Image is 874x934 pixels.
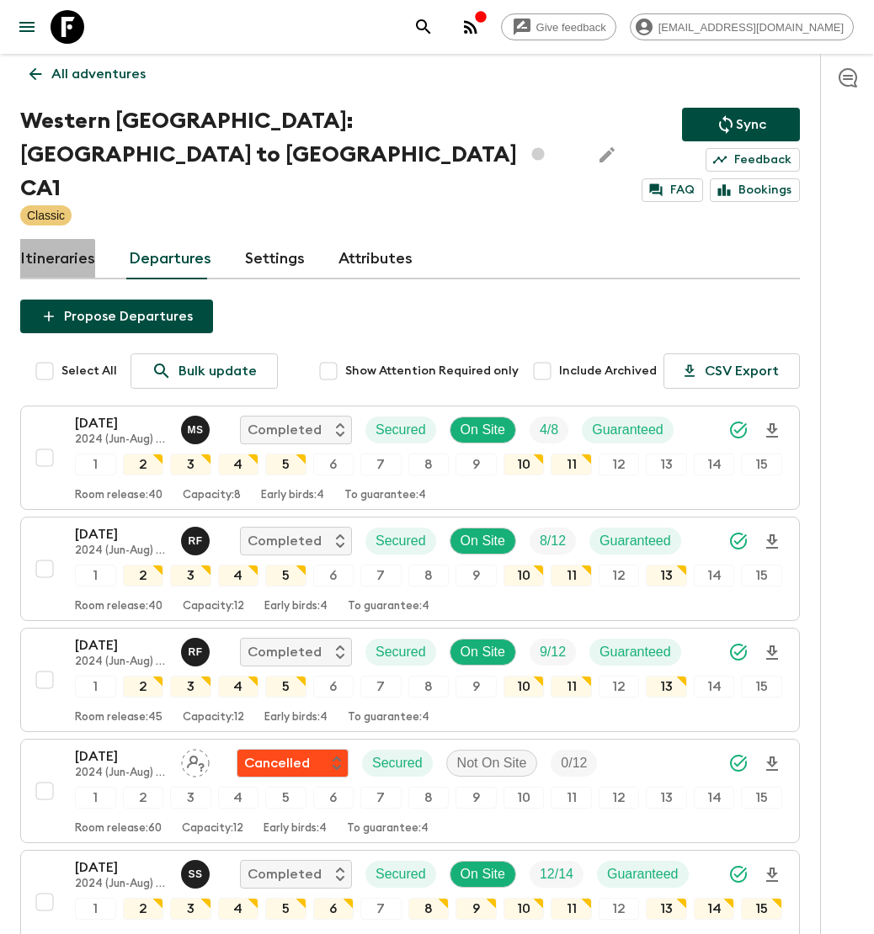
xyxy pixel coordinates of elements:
span: Show Attention Required only [345,363,519,379]
span: Assign pack leader [181,754,210,767]
p: Early birds: 4 [264,822,327,836]
div: 2 [123,898,164,920]
a: Itineraries [20,239,95,279]
div: 11 [551,565,592,586]
p: Early birds: 4 [264,600,328,613]
p: Completed [248,531,322,551]
div: 2 [123,454,164,475]
div: 9 [456,676,497,698]
div: 1 [75,454,116,475]
button: Sync adventure departures to the booking engine [682,108,800,141]
div: 15 [741,565,782,586]
div: 9 [456,787,497,809]
button: Propose Departures [20,300,213,333]
div: 4 [218,898,259,920]
div: 11 [551,898,592,920]
p: Completed [248,420,322,440]
div: [EMAIL_ADDRESS][DOMAIN_NAME] [630,13,854,40]
a: Attributes [338,239,413,279]
div: 13 [646,787,687,809]
div: 6 [313,676,354,698]
div: 15 [741,898,782,920]
span: Richelle Fontaine [181,532,213,545]
button: [DATE]2024 (Jun-Aug) (old)Assign pack leaderFlash Pack cancellationSecuredNot On SiteTrip Fill123... [20,739,800,843]
a: All adventures [20,57,155,91]
div: 14 [694,898,735,920]
div: 4 [218,454,259,475]
p: 8 / 12 [540,531,566,551]
div: 4 [218,565,259,586]
p: Secured [376,864,426,884]
div: 12 [599,787,640,809]
p: 2024 (Jun-Aug) (old) [75,767,168,780]
div: 9 [456,898,497,920]
div: 10 [504,898,545,920]
div: 15 [741,787,782,809]
div: 3 [170,565,211,586]
div: Secured [365,528,436,555]
p: Early birds: 4 [261,489,324,502]
div: 12 [599,676,640,698]
p: Sync [736,114,766,135]
div: 3 [170,454,211,475]
span: [EMAIL_ADDRESS][DOMAIN_NAME] [649,21,853,34]
div: 6 [313,898,354,920]
p: Secured [372,753,423,773]
a: Feedback [706,148,800,172]
div: 6 [313,454,354,475]
div: 9 [456,565,497,586]
div: 14 [694,454,735,475]
svg: Synced Successfully [728,642,749,662]
div: 10 [504,787,545,809]
div: 14 [694,565,735,586]
p: Secured [376,420,426,440]
svg: Download Onboarding [762,865,782,885]
div: 5 [265,454,306,475]
div: On Site [450,528,516,555]
p: Classic [27,207,65,224]
p: On Site [461,420,505,440]
div: Secured [362,750,433,777]
div: Trip Fill [530,639,576,666]
p: Cancelled [244,753,310,773]
span: Steve Smith [181,865,213,878]
p: [DATE] [75,857,168,878]
div: 2 [123,676,164,698]
p: Room release: 45 [75,711,163,724]
div: 8 [408,898,450,920]
p: 2024 (Jun-Aug) (old) [75,655,168,669]
div: 5 [265,676,306,698]
div: 11 [551,787,592,809]
div: 11 [551,676,592,698]
svg: Synced Successfully [728,531,749,551]
p: To guarantee: 4 [348,711,429,724]
a: Bulk update [131,353,278,389]
div: 12 [599,454,640,475]
div: Trip Fill [530,528,576,555]
div: Secured [365,861,436,888]
div: 8 [408,565,450,586]
p: Capacity: 12 [182,822,243,836]
div: On Site [450,861,516,888]
svg: Synced Successfully [728,753,749,773]
p: 2024 (Jun-Aug) (old) [75,433,168,447]
p: Room release: 60 [75,822,162,836]
p: 4 / 8 [540,420,558,440]
div: 7 [360,898,402,920]
div: 5 [265,898,306,920]
p: On Site [461,864,505,884]
button: menu [10,10,44,44]
h1: Western [GEOGRAPHIC_DATA]: [GEOGRAPHIC_DATA] to [GEOGRAPHIC_DATA] CA1 [20,104,577,205]
svg: Download Onboarding [762,532,782,552]
a: Settings [245,239,305,279]
div: 15 [741,454,782,475]
div: 10 [504,565,545,586]
p: To guarantee: 4 [347,822,429,836]
p: 9 / 12 [540,642,566,662]
div: 7 [360,787,402,809]
p: [DATE] [75,746,168,767]
div: 3 [170,898,211,920]
button: search adventures [407,10,440,44]
a: FAQ [642,178,703,202]
p: On Site [461,531,505,551]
